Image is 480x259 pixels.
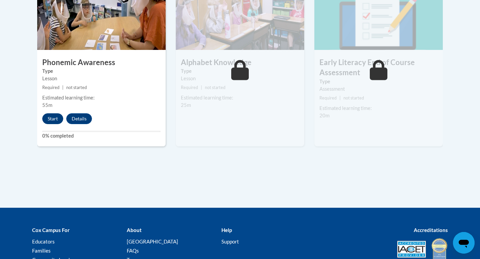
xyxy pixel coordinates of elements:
[181,85,198,90] span: Required
[176,57,304,68] h3: Alphabet Knowledge
[339,95,341,100] span: |
[181,67,299,75] label: Type
[181,94,299,102] div: Estimated learning time:
[314,57,443,78] h3: Early Literacy End of Course Assessment
[319,85,438,93] div: Assessment
[42,67,161,75] label: Type
[205,85,225,90] span: not started
[221,227,232,233] b: Help
[32,227,70,233] b: Cox Campus For
[319,105,438,112] div: Estimated learning time:
[319,113,330,118] span: 20m
[32,248,51,254] a: Families
[414,227,448,233] b: Accreditations
[397,241,426,258] img: Accredited IACET® Provider
[66,85,87,90] span: not started
[319,95,337,100] span: Required
[62,85,64,90] span: |
[127,248,139,254] a: FAQs
[181,102,191,108] span: 25m
[453,232,475,254] iframe: Button to launch messaging window
[42,75,161,82] div: Lesson
[201,85,202,90] span: |
[42,132,161,140] label: 0% completed
[181,75,299,82] div: Lesson
[343,95,364,100] span: not started
[37,57,166,68] h3: Phonemic Awareness
[127,238,178,244] a: [GEOGRAPHIC_DATA]
[319,78,438,85] label: Type
[42,102,52,108] span: 55m
[42,94,161,102] div: Estimated learning time:
[42,85,59,90] span: Required
[127,227,142,233] b: About
[66,113,92,124] button: Details
[42,113,63,124] button: Start
[221,238,239,244] a: Support
[32,238,55,244] a: Educators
